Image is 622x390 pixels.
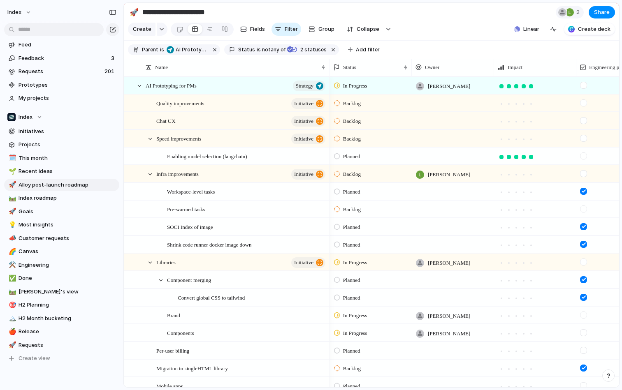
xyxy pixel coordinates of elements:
[19,67,102,76] span: Requests
[294,168,313,180] span: initiative
[4,219,119,231] div: 💡Most insights
[133,25,151,33] span: Create
[343,205,361,214] span: Backlog
[9,180,14,189] div: 🚀
[4,152,119,164] div: 🗓️This month
[4,79,119,91] a: Prototypes
[9,300,14,310] div: 🎯
[343,135,361,143] span: Backlog
[19,94,116,102] span: My projects
[511,23,543,35] button: Linear
[343,294,360,302] span: Planned
[156,98,204,108] span: Quality improvements
[298,46,304,53] span: 2
[342,23,383,36] button: Collapse
[428,171,470,179] span: [PERSON_NAME]
[589,6,615,18] button: Share
[7,261,16,269] button: ⚒️
[19,234,116,242] span: Customer requests
[304,23,339,36] button: Group
[4,325,119,338] div: 🍎Release
[9,233,14,243] div: 📣
[156,363,228,373] span: Migration to singleHTML library
[167,204,205,214] span: Pre-warmed tasks
[298,46,327,53] span: statuses
[19,54,109,62] span: Feedback
[19,354,50,362] span: Create view
[4,52,119,65] a: Feedback3
[343,170,361,178] span: Backlog
[356,46,380,53] span: Add filter
[4,286,119,298] div: 🛤️[PERSON_NAME]'s view
[343,44,385,55] button: Add filter
[237,23,268,36] button: Fields
[343,152,360,161] span: Planned
[294,98,313,109] span: initiative
[9,247,14,256] div: 🌈
[4,205,119,218] a: 🚀Goals
[156,116,176,125] span: Chat UX
[4,232,119,245] a: 📣Customer requests
[128,23,155,36] button: Create
[4,192,119,204] div: 🛤️Index roadmap
[343,329,367,337] span: In Progress
[19,328,116,336] span: Release
[428,259,470,267] span: [PERSON_NAME]
[238,46,255,53] span: Status
[343,276,360,284] span: Planned
[130,7,139,18] div: 🚀
[19,41,116,49] span: Feed
[19,221,116,229] span: Most insights
[318,25,334,33] span: Group
[4,245,119,258] a: 🌈Canvas
[7,194,16,202] button: 🛤️
[4,339,119,351] a: 🚀Requests
[19,301,116,309] span: H2 Planning
[294,133,313,145] span: initiative
[160,46,164,53] span: is
[167,240,251,249] span: Shrink code runner docker image down
[294,115,313,127] span: initiative
[7,208,16,216] button: 🚀
[4,65,119,78] a: Requests201
[146,81,197,90] span: AI Prototyping for PMs
[357,25,379,33] span: Collapse
[425,63,439,72] span: Owner
[255,45,287,54] button: isnotany of
[257,46,261,53] span: is
[19,154,116,162] span: This month
[7,181,16,189] button: 🚀
[4,165,119,178] div: 🌱Recent ideas
[564,23,615,35] button: Create deck
[428,330,470,338] span: [PERSON_NAME]
[7,221,16,229] button: 💡
[4,6,36,19] button: Index
[9,340,14,350] div: 🚀
[142,46,158,53] span: Parent
[156,134,201,143] span: Speed improvements
[4,138,119,151] a: Projects
[343,82,367,90] span: In Progress
[343,188,360,196] span: Planned
[296,80,313,92] span: Strategy
[19,141,116,149] span: Projects
[9,260,14,270] div: ⚒️
[156,257,176,267] span: Libraries
[19,81,116,89] span: Prototypes
[155,63,168,72] span: Name
[4,125,119,138] a: Initiatives
[291,98,325,109] button: initiative
[156,346,189,355] span: Per-user billing
[343,117,361,125] span: Backlog
[167,46,208,53] span: AI Prototyping for PMs
[4,272,119,284] div: ✅Done
[293,81,325,91] button: Strategy
[4,352,119,365] button: Create view
[7,341,16,349] button: 🚀
[285,25,298,33] span: Filter
[343,241,360,249] span: Planned
[343,347,360,355] span: Planned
